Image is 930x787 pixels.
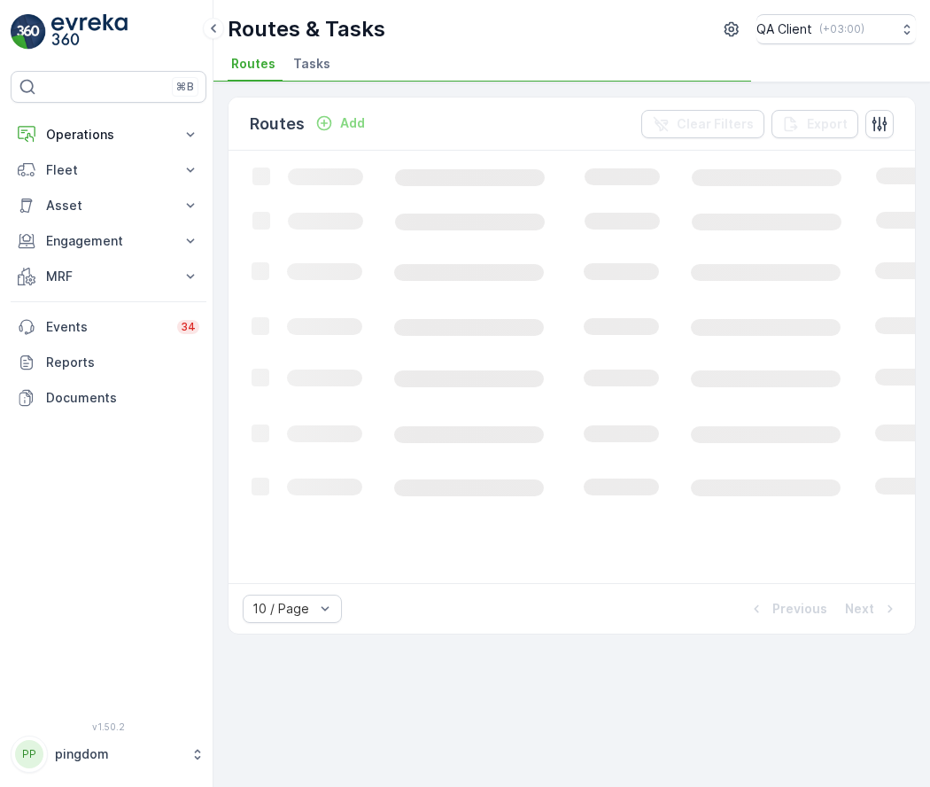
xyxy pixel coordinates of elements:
[176,80,194,94] p: ⌘B
[46,389,199,407] p: Documents
[231,55,275,73] span: Routes
[250,112,305,136] p: Routes
[46,161,171,179] p: Fleet
[11,14,46,50] img: logo
[807,115,848,133] p: Export
[11,380,206,416] a: Documents
[11,345,206,380] a: Reports
[819,22,864,36] p: ( +03:00 )
[11,309,206,345] a: Events34
[11,223,206,259] button: Engagement
[677,115,754,133] p: Clear Filters
[293,55,330,73] span: Tasks
[11,117,206,152] button: Operations
[845,600,874,618] p: Next
[46,268,171,285] p: MRF
[15,740,43,768] div: PP
[308,113,372,134] button: Add
[46,354,199,371] p: Reports
[11,188,206,223] button: Asset
[746,598,829,619] button: Previous
[51,14,128,50] img: logo_light-DOdMpM7g.png
[340,114,365,132] p: Add
[11,721,206,732] span: v 1.50.2
[181,320,196,334] p: 34
[46,318,167,336] p: Events
[55,745,182,763] p: pingdom
[843,598,901,619] button: Next
[46,232,171,250] p: Engagement
[11,736,206,773] button: PPpingdom
[11,259,206,294] button: MRF
[641,110,764,138] button: Clear Filters
[11,152,206,188] button: Fleet
[771,110,858,138] button: Export
[756,20,812,38] p: QA Client
[772,600,827,618] p: Previous
[228,15,385,43] p: Routes & Tasks
[46,197,171,214] p: Asset
[756,14,916,44] button: QA Client(+03:00)
[46,126,171,144] p: Operations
